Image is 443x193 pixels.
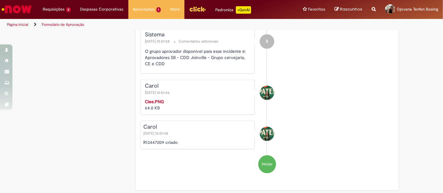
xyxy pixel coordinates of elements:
[340,6,362,12] span: Rascunhos
[170,6,180,12] span: More
[179,39,219,44] small: Comentários adicionais
[42,22,84,27] a: Formulário de Aprovação
[144,124,251,131] div: Carol
[145,83,251,90] div: Carol
[236,6,251,14] p: +GenAi
[145,32,251,38] div: Sistema
[156,7,161,12] span: 1
[133,6,155,12] span: Aprovações
[215,6,251,14] div: Padroniza
[145,90,171,95] span: [DATE] 10:01:46
[7,22,28,27] a: Página inicial
[145,99,164,105] a: Ciee.PNG
[140,121,394,149] li: Carol
[189,4,206,14] img: click_logo_yellow_360x200.png
[80,6,124,12] span: Despesas Corporativas
[1,3,33,16] img: ServiceNow
[43,6,64,12] span: Requisições
[5,19,291,30] ul: Trilhas de página
[397,7,438,12] span: Djovana Tenfen Boeing
[144,131,170,136] span: [DATE] 10:01:48
[145,39,171,44] span: [DATE] 10:01:58
[66,7,71,12] span: 2
[308,6,325,12] span: Favoritos
[145,99,251,111] div: 64.0 KB
[260,86,274,100] div: Carol
[335,7,362,12] a: Rascunhos
[262,162,273,168] span: Iniciar
[260,127,274,141] div: Carol
[144,140,251,146] p: R13447209 criado
[266,34,268,49] span: S
[260,34,274,49] div: System
[145,48,251,67] p: O grupo aprovador disponível para esse incidente é: Aprovadores SB - CDD Joinville - Grupo cervej...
